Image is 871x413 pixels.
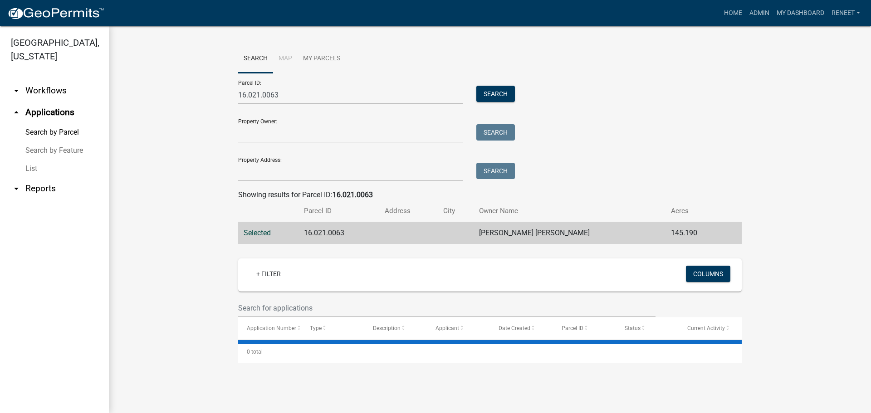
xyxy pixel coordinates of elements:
[562,325,583,331] span: Parcel ID
[616,317,679,339] datatable-header-cell: Status
[11,85,22,96] i: arrow_drop_down
[474,222,666,244] td: [PERSON_NAME] [PERSON_NAME]
[238,299,656,317] input: Search for applications
[553,317,616,339] datatable-header-cell: Parcel ID
[247,325,296,331] span: Application Number
[625,325,641,331] span: Status
[476,86,515,102] button: Search
[379,200,437,222] th: Address
[746,5,773,22] a: Admin
[11,107,22,118] i: arrow_drop_up
[298,222,380,244] td: 16.021.0063
[238,189,742,200] div: Showing results for Parcel ID:
[499,325,530,331] span: Date Created
[474,200,666,222] th: Owner Name
[298,200,380,222] th: Parcel ID
[490,317,553,339] datatable-header-cell: Date Created
[238,44,273,73] a: Search
[720,5,746,22] a: Home
[301,317,364,339] datatable-header-cell: Type
[476,163,515,179] button: Search
[679,317,742,339] datatable-header-cell: Current Activity
[773,5,828,22] a: My Dashboard
[244,228,271,237] a: Selected
[687,325,725,331] span: Current Activity
[665,200,724,222] th: Acres
[11,183,22,194] i: arrow_drop_down
[249,266,288,282] a: + Filter
[438,200,474,222] th: City
[665,222,724,244] td: 145.190
[435,325,459,331] span: Applicant
[828,5,864,22] a: reneet
[476,124,515,141] button: Search
[427,317,490,339] datatable-header-cell: Applicant
[298,44,346,73] a: My Parcels
[364,317,427,339] datatable-header-cell: Description
[238,317,301,339] datatable-header-cell: Application Number
[373,325,401,331] span: Description
[310,325,322,331] span: Type
[333,190,373,199] strong: 16.021.0063
[238,340,742,363] div: 0 total
[686,266,730,282] button: Columns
